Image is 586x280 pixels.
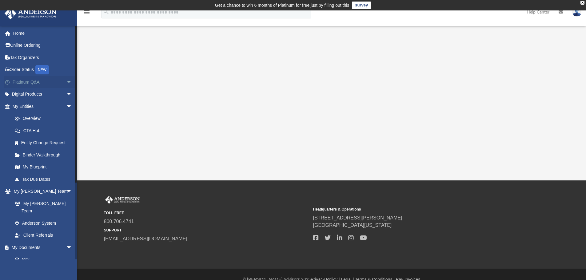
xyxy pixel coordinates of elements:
a: 800.706.4741 [104,219,134,224]
a: My [PERSON_NAME] Team [9,197,75,217]
a: Box [9,254,75,266]
span: arrow_drop_down [66,241,78,254]
a: survey [352,2,371,9]
a: [STREET_ADDRESS][PERSON_NAME] [313,215,402,220]
a: Platinum Q&Aarrow_drop_down [4,76,82,88]
a: Tax Organizers [4,51,82,64]
span: arrow_drop_down [66,76,78,89]
a: My Documentsarrow_drop_down [4,241,78,254]
a: menu [83,12,90,16]
img: Anderson Advisors Platinum Portal [3,7,58,19]
a: Entity Change Request [9,137,82,149]
a: Anderson System [9,217,78,229]
a: Overview [9,112,82,125]
a: CTA Hub [9,124,82,137]
a: Online Ordering [4,39,82,52]
div: close [580,1,584,5]
a: My Entitiesarrow_drop_down [4,100,82,112]
small: TOLL FREE [104,210,309,216]
div: Get a chance to win 6 months of Platinum for free just by filling out this [215,2,349,9]
img: Anderson Advisors Platinum Portal [104,196,141,204]
a: [GEOGRAPHIC_DATA][US_STATE] [313,223,392,228]
a: My [PERSON_NAME] Teamarrow_drop_down [4,185,78,198]
i: menu [83,9,90,16]
span: arrow_drop_down [66,88,78,101]
a: Binder Walkthrough [9,149,82,161]
small: SUPPORT [104,227,309,233]
a: My Blueprint [9,161,78,173]
img: User Pic [572,8,581,17]
a: [EMAIL_ADDRESS][DOMAIN_NAME] [104,236,187,241]
a: Tax Due Dates [9,173,82,185]
small: Headquarters & Operations [313,207,518,212]
span: arrow_drop_down [66,100,78,113]
i: search [103,8,110,15]
span: arrow_drop_down [66,185,78,198]
a: Digital Productsarrow_drop_down [4,88,82,101]
div: NEW [35,65,49,74]
a: Order StatusNEW [4,64,82,76]
a: Client Referrals [9,229,78,242]
a: Home [4,27,82,39]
